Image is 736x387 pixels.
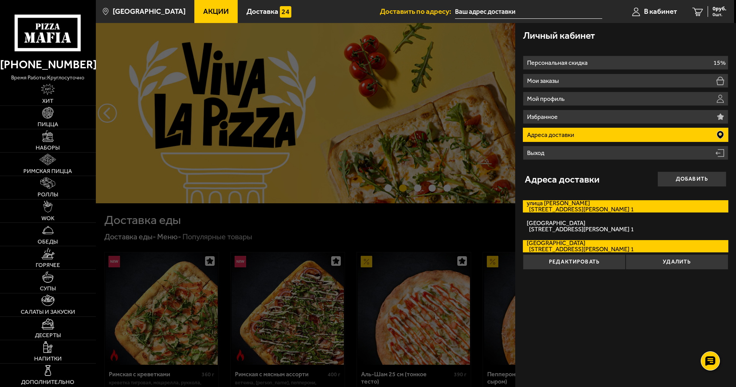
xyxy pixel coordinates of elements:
[113,8,186,15] span: [GEOGRAPHIC_DATA]
[644,8,677,15] span: В кабинет
[38,122,58,127] span: Пицца
[527,132,576,138] p: Адреса доставки
[523,31,595,40] h3: Личный кабинет
[35,333,61,338] span: Десерты
[523,240,728,252] label: [GEOGRAPHIC_DATA]
[523,254,626,270] button: Редактировать
[380,8,455,15] span: Доставить по адресу:
[713,12,726,17] span: 0 шт.
[527,114,560,120] p: Избранное
[203,8,229,15] span: Акции
[527,78,561,84] p: Мои заказы
[280,6,291,18] img: 15daf4d41897b9f0e9f617042186c801.svg
[455,5,602,19] input: Ваш адрес доставки
[38,239,58,245] span: Обеды
[626,254,728,270] button: Удалить
[246,8,278,15] span: Доставка
[23,168,72,174] span: Римская пицца
[527,60,590,66] p: Персональная скидка
[41,216,54,221] span: WOK
[36,262,60,268] span: Горячее
[523,220,728,232] label: [GEOGRAPHIC_DATA]
[523,200,728,212] label: улица [PERSON_NAME]
[527,246,634,252] span: [STREET_ADDRESS][PERSON_NAME] 1
[42,98,53,104] span: Хит
[657,171,726,187] button: Добавить
[525,175,600,184] h3: Адреса доставки
[713,60,726,66] p: 15%
[21,379,74,385] span: Дополнительно
[34,356,62,362] span: Напитки
[713,6,726,12] span: 0 руб.
[527,96,567,102] p: Мой профиль
[21,309,75,315] span: Салаты и закуски
[38,192,58,198] span: Роллы
[40,286,56,291] span: Супы
[36,145,60,151] span: Наборы
[527,226,634,232] span: [STREET_ADDRESS][PERSON_NAME] 1
[527,206,634,212] span: [STREET_ADDRESS][PERSON_NAME] 1
[455,5,602,19] span: улица Маршала Тухачевского, 4Д
[527,150,546,156] p: Выход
